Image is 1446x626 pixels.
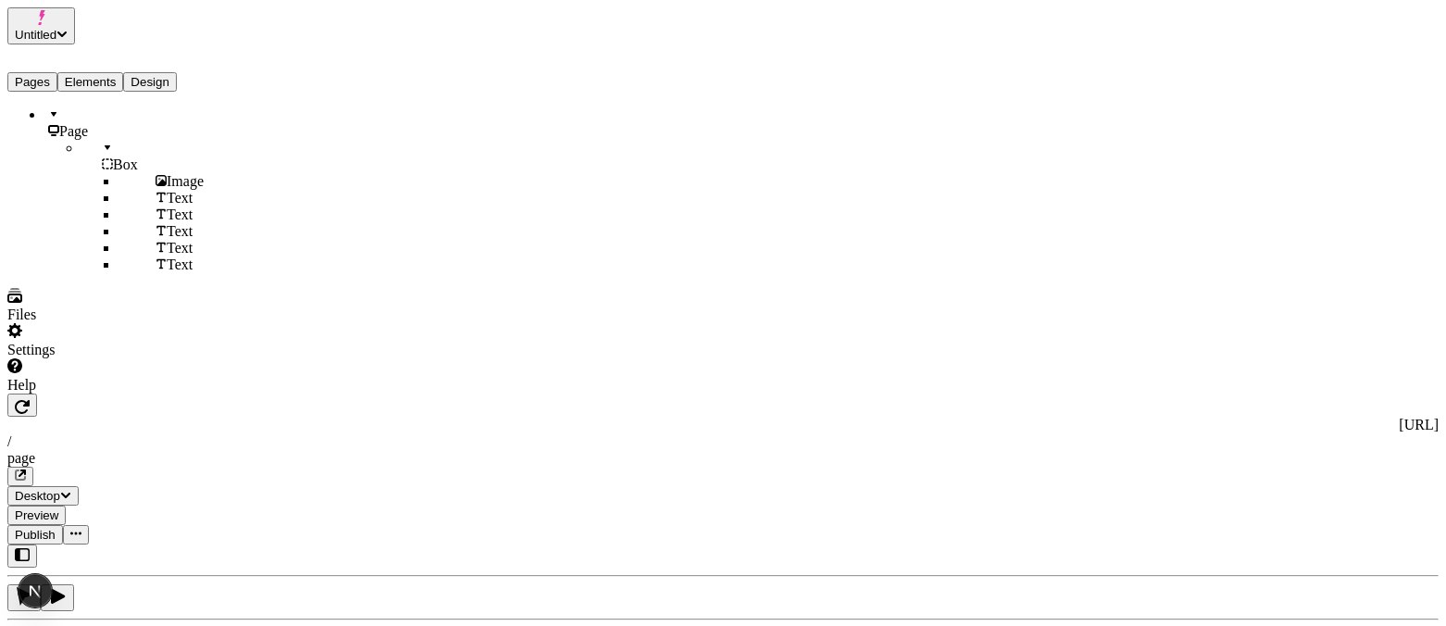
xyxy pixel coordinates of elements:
span: Text [167,223,193,239]
div: Settings [7,342,230,358]
span: Preview [15,508,58,522]
span: Untitled [15,28,56,42]
div: [URL] [7,417,1439,433]
span: Publish [15,528,56,542]
span: Image [167,173,204,189]
button: Publish [7,525,63,545]
button: Preview [7,506,66,525]
button: Elements [57,72,124,92]
button: Design [123,72,177,92]
button: Desktop [7,486,79,506]
p: Cookie Test Route [7,15,270,31]
div: page [7,450,1439,467]
div: Help [7,377,230,394]
div: Files [7,307,230,323]
span: Box [113,156,138,172]
span: Page [59,123,88,139]
span: Text [167,257,193,272]
button: Pages [7,72,57,92]
span: Desktop [15,489,60,503]
div: / [7,433,1439,450]
span: Text [167,207,193,222]
span: Text [167,190,193,206]
span: Text [167,240,193,256]
button: Untitled [7,7,75,44]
